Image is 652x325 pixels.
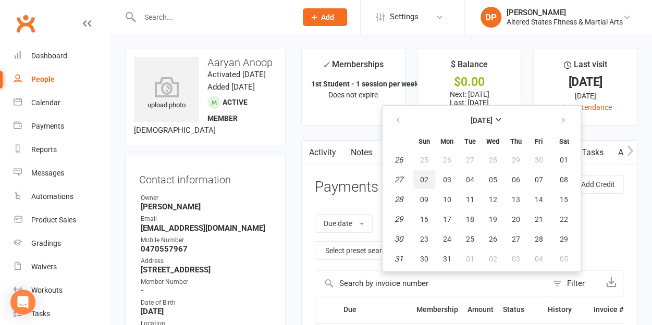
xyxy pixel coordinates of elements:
div: upload photo [134,77,199,111]
span: 03 [512,255,520,263]
button: 27 [459,151,481,169]
span: 09 [420,195,428,204]
div: Messages [31,169,64,177]
div: Altered States Fitness & Martial Arts [507,17,623,27]
button: 23 [413,230,435,248]
div: Payments [31,122,64,130]
span: 07 [535,176,543,184]
span: 04 [535,255,543,263]
button: 03 [436,170,458,189]
div: Date of Birth [141,298,272,308]
span: 02 [489,255,497,263]
button: 21 [528,210,550,229]
a: Payments [14,115,110,138]
span: 26 [443,156,451,164]
button: Filter [547,271,599,296]
span: 11 [466,195,474,204]
span: Add [321,13,334,21]
th: Membership [412,296,463,323]
button: 05 [482,170,504,189]
p: Next: [DATE] Last: [DATE] [427,90,511,107]
span: 01 [466,255,474,263]
a: Waivers [14,255,110,279]
span: 28 [489,156,497,164]
div: Email [141,214,272,224]
button: 29 [551,230,577,248]
span: 24 [443,235,451,243]
strong: [STREET_ADDRESS] [141,265,272,274]
button: 28 [482,151,504,169]
span: 30 [535,156,543,164]
span: 16 [420,215,428,223]
span: 08 [560,176,568,184]
span: 27 [512,235,520,243]
em: 29 [395,215,403,224]
button: 24 [436,230,458,248]
strong: [DATE] [471,116,493,124]
strong: [EMAIL_ADDRESS][DOMAIN_NAME] [141,223,272,233]
span: 21 [535,215,543,223]
button: 04 [459,170,481,189]
button: 18 [459,210,481,229]
div: [DATE] [543,77,628,87]
span: 05 [489,176,497,184]
em: 31 [395,254,403,264]
small: Monday [440,137,453,145]
strong: [DATE] [141,307,272,316]
span: 14 [535,195,543,204]
button: 02 [482,249,504,268]
a: Product Sales [14,208,110,232]
em: 26 [395,155,403,165]
span: Active member [207,98,248,122]
div: Calendar [31,98,60,107]
a: Comms [379,141,423,165]
strong: 0470557967 [141,244,272,254]
span: 25 [466,235,474,243]
div: DP [481,7,501,28]
button: 04 [528,249,550,268]
a: Automations [14,185,110,208]
button: 27 [505,230,527,248]
button: 30 [528,151,550,169]
small: Friday [535,137,543,145]
span: 18 [466,215,474,223]
small: Sunday [419,137,430,145]
div: Open Intercom Messenger [10,290,35,315]
span: 28 [535,235,543,243]
button: 10 [436,190,458,209]
span: 25 [420,156,428,164]
em: 27 [395,175,403,184]
span: 20 [512,215,520,223]
th: History [543,296,589,323]
button: 06 [505,170,527,189]
div: Member Number [141,277,272,287]
a: Messages [14,161,110,185]
span: Settings [390,5,419,29]
button: 02 [413,170,435,189]
span: 19 [489,215,497,223]
div: [PERSON_NAME] [507,8,623,17]
button: 11 [459,190,481,209]
th: Amount [463,296,498,323]
div: Mobile Number [141,235,272,245]
a: Notes [343,141,379,165]
button: 03 [505,249,527,268]
div: People [31,75,55,83]
input: Search by invoice number [315,271,547,296]
input: Search... [137,10,289,24]
th: Due [339,296,412,323]
span: 30 [420,255,428,263]
button: Add [303,8,347,26]
h3: Payments [315,179,378,195]
button: 14 [528,190,550,209]
span: 02 [420,176,428,184]
span: 12 [489,195,497,204]
button: 13 [505,190,527,209]
button: 12 [482,190,504,209]
a: Calendar [14,91,110,115]
small: Thursday [510,137,522,145]
h3: Contact information [139,170,272,185]
a: view attendance [559,103,612,111]
button: 09 [413,190,435,209]
a: People [14,68,110,91]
